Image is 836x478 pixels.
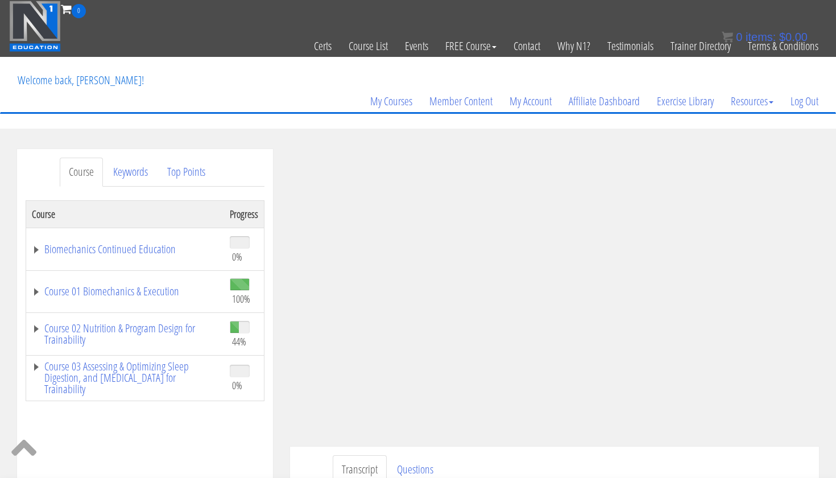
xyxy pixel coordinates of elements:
[72,4,86,18] span: 0
[32,323,218,345] a: Course 02 Nutrition & Program Design for Trainability
[437,18,505,74] a: FREE Course
[648,74,722,129] a: Exercise Library
[599,18,662,74] a: Testimonials
[232,379,242,392] span: 0%
[782,74,827,129] a: Log Out
[722,74,782,129] a: Resources
[232,250,242,263] span: 0%
[32,361,218,395] a: Course 03 Assessing & Optimizing Sleep Digestion, and [MEDICAL_DATA] for Trainability
[739,18,827,74] a: Terms & Conditions
[779,31,808,43] bdi: 0.00
[779,31,785,43] span: $
[662,18,739,74] a: Trainer Directory
[340,18,396,74] a: Course List
[560,74,648,129] a: Affiliate Dashboard
[421,74,501,129] a: Member Content
[104,158,157,187] a: Keywords
[501,74,560,129] a: My Account
[9,1,61,52] img: n1-education
[26,200,225,228] th: Course
[305,18,340,74] a: Certs
[158,158,214,187] a: Top Points
[736,31,742,43] span: 0
[722,31,733,43] img: icon11.png
[32,244,218,255] a: Biomechanics Continued Education
[549,18,599,74] a: Why N1?
[61,1,86,17] a: 0
[224,200,264,228] th: Progress
[505,18,549,74] a: Contact
[9,57,152,103] p: Welcome back, [PERSON_NAME]!
[362,74,421,129] a: My Courses
[746,31,776,43] span: items:
[60,158,103,187] a: Course
[396,18,437,74] a: Events
[232,292,250,305] span: 100%
[32,286,218,297] a: Course 01 Biomechanics & Execution
[722,31,808,43] a: 0 items: $0.00
[232,335,246,348] span: 44%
